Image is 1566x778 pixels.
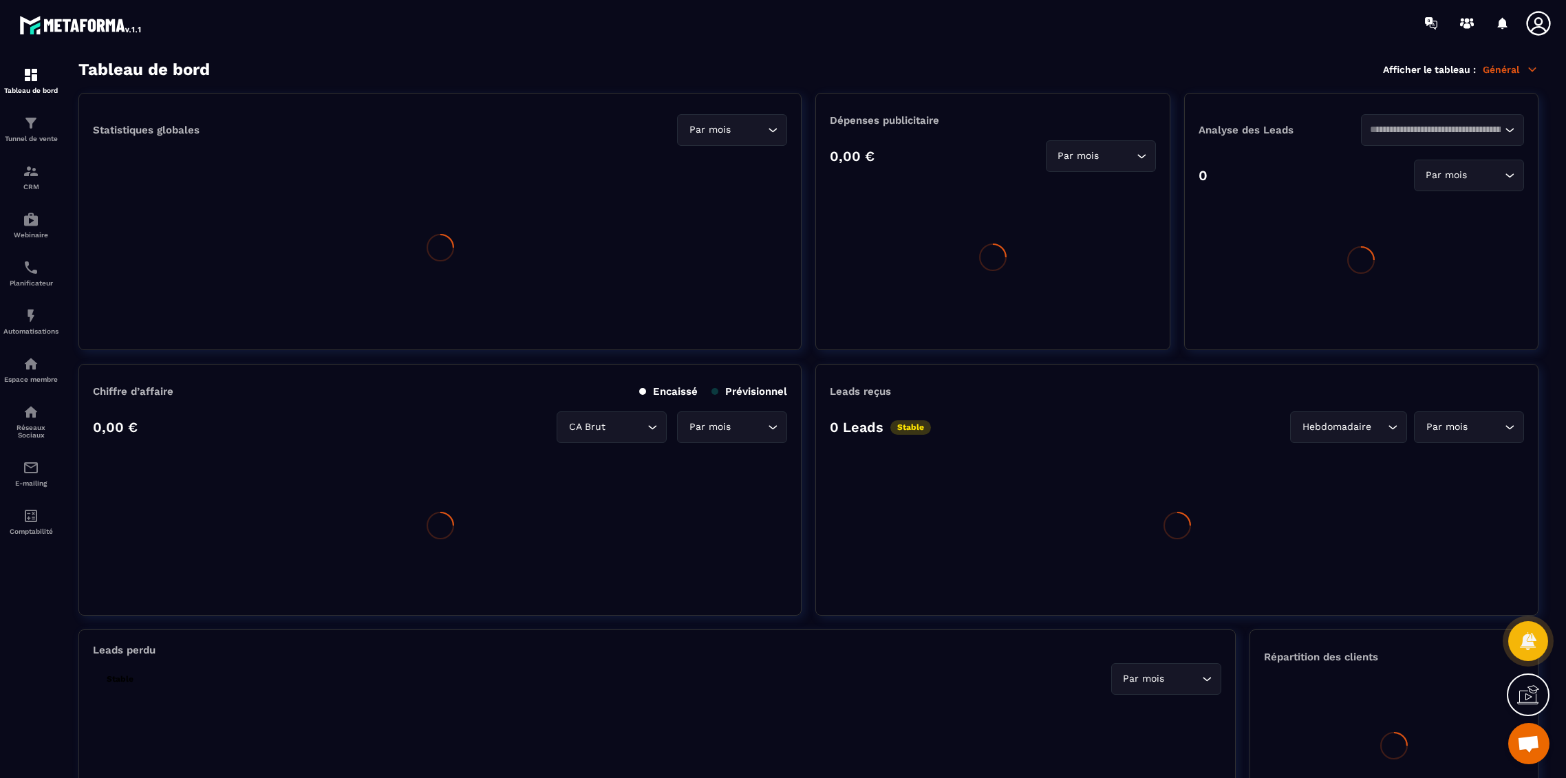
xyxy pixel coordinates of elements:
span: Par mois [1120,671,1168,687]
img: automations [23,211,39,228]
p: Automatisations [3,327,58,335]
p: E-mailing [3,479,58,487]
span: Par mois [686,420,733,435]
div: Search for option [1361,114,1524,146]
p: CRM [3,183,58,191]
input: Search for option [1168,671,1199,687]
p: Leads perdu [93,644,155,656]
a: automationsautomationsWebinaire [3,201,58,249]
p: Stable [890,420,931,435]
p: 0 [1199,167,1208,184]
div: Search for option [557,411,667,443]
input: Search for option [1470,420,1501,435]
input: Search for option [1470,168,1501,183]
p: Dépenses publicitaire [830,114,1155,127]
a: automationsautomationsEspace membre [3,345,58,393]
span: CA Brut [566,420,608,435]
p: Analyse des Leads [1199,124,1362,136]
p: Webinaire [3,231,58,239]
span: Par mois [1423,168,1470,183]
div: Search for option [677,114,787,146]
span: Par mois [1055,149,1102,164]
p: Comptabilité [3,528,58,535]
a: emailemailE-mailing [3,449,58,497]
a: automationsautomationsAutomatisations [3,297,58,345]
p: 0,00 € [93,419,138,435]
p: Chiffre d’affaire [93,385,173,398]
p: Planificateur [3,279,58,287]
div: Search for option [1414,411,1524,443]
p: Tableau de bord [3,87,58,94]
div: Search for option [1414,160,1524,191]
p: Répartition des clients [1264,651,1524,663]
div: Search for option [1046,140,1156,172]
a: formationformationCRM [3,153,58,201]
p: Leads reçus [830,385,891,398]
input: Search for option [608,420,644,435]
p: Tunnel de vente [3,135,58,142]
p: 0 Leads [830,419,883,435]
p: 0,00 € [830,148,875,164]
input: Search for option [1370,122,1501,138]
img: logo [19,12,143,37]
a: formationformationTableau de bord [3,56,58,105]
a: schedulerschedulerPlanificateur [3,249,58,297]
p: Espace membre [3,376,58,383]
h3: Tableau de bord [78,60,210,79]
p: Afficher le tableau : [1383,64,1476,75]
img: formation [23,115,39,131]
img: automations [23,356,39,372]
p: Statistiques globales [93,124,200,136]
p: Général [1483,63,1538,76]
input: Search for option [733,122,764,138]
a: accountantaccountantComptabilité [3,497,58,545]
a: formationformationTunnel de vente [3,105,58,153]
img: accountant [23,508,39,524]
p: Réseaux Sociaux [3,424,58,439]
img: automations [23,307,39,324]
p: Encaissé [639,385,698,398]
img: formation [23,67,39,83]
img: social-network [23,404,39,420]
p: Prévisionnel [711,385,787,398]
span: Par mois [1423,420,1470,435]
div: Search for option [1111,663,1221,695]
input: Search for option [1102,149,1133,164]
input: Search for option [1374,420,1384,435]
img: email [23,460,39,476]
span: Par mois [686,122,733,138]
div: Search for option [1290,411,1407,443]
div: Search for option [677,411,787,443]
img: scheduler [23,259,39,276]
p: Stable [100,672,140,687]
input: Search for option [733,420,764,435]
a: social-networksocial-networkRéseaux Sociaux [3,393,58,449]
span: Hebdomadaire [1299,420,1374,435]
img: formation [23,163,39,180]
a: Mở cuộc trò chuyện [1508,723,1549,764]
